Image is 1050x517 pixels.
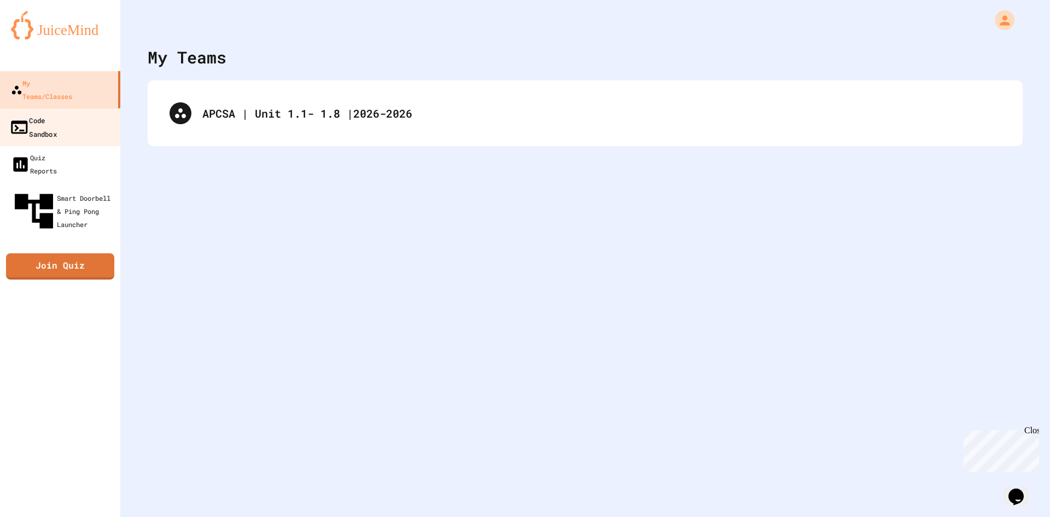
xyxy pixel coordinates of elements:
iframe: chat widget [1004,473,1039,506]
div: My Account [983,8,1017,33]
iframe: chat widget [959,426,1039,472]
a: Join Quiz [6,253,114,280]
div: Quiz Reports [11,151,57,177]
div: My Teams [148,45,226,69]
div: APCSA | Unit 1.1- 1.8 |2026-2026 [202,105,1001,121]
div: Smart Doorbell & Ping Pong Launcher [11,188,116,234]
img: logo-orange.svg [11,11,109,39]
div: APCSA | Unit 1.1- 1.8 |2026-2026 [159,91,1012,135]
div: My Teams/Classes [11,77,72,103]
div: Chat with us now!Close [4,4,75,69]
div: Code Sandbox [9,113,57,140]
